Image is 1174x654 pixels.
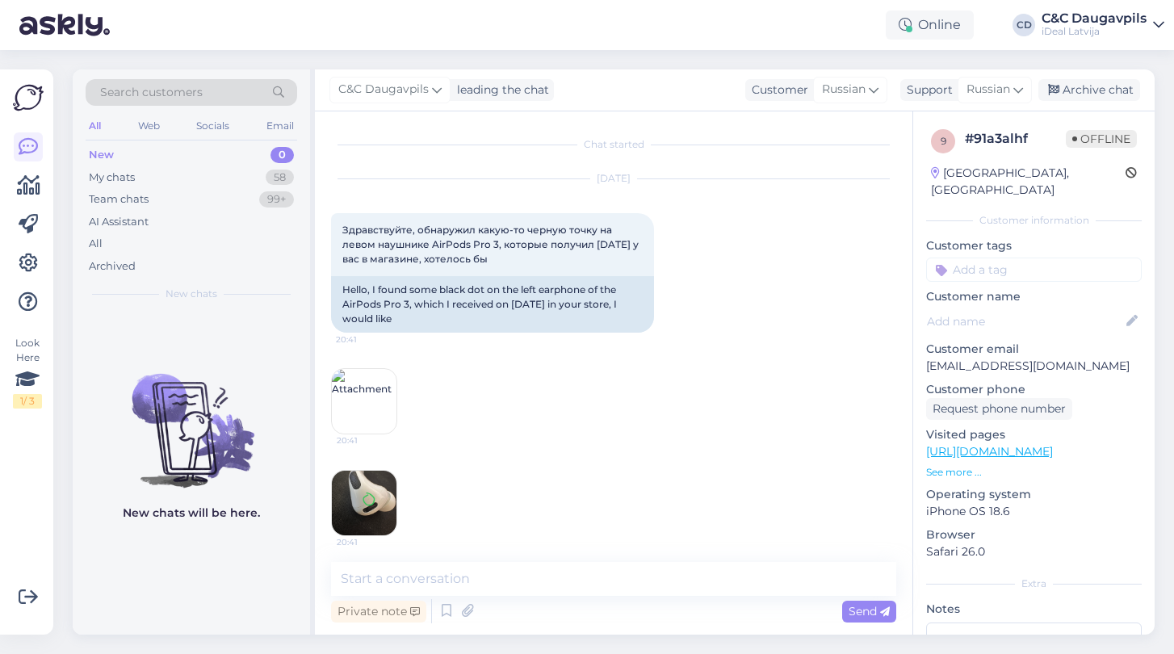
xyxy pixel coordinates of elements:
[342,224,641,265] span: Здравствуйте, обнаружил какую-то черную точку на левом наушнике AirPods Pro 3, которые получил [D...
[89,236,103,252] div: All
[332,471,396,535] img: Attachment
[926,341,1142,358] p: Customer email
[13,82,44,113] img: Askly Logo
[926,426,1142,443] p: Visited pages
[1042,12,1164,38] a: C&C DaugavpilsiDeal Latvija
[966,81,1010,99] span: Russian
[926,576,1142,591] div: Extra
[100,84,203,101] span: Search customers
[331,601,426,623] div: Private note
[89,214,149,230] div: AI Assistant
[926,237,1142,254] p: Customer tags
[331,171,896,186] div: [DATE]
[259,191,294,208] div: 99+
[926,398,1072,420] div: Request phone number
[123,505,260,522] p: New chats will be here.
[331,276,654,333] div: Hello, I found some black dot on the left earphone of the AirPods Pro 3, which I received on [DAT...
[926,444,1053,459] a: [URL][DOMAIN_NAME]
[926,543,1142,560] p: Safari 26.0
[941,135,946,147] span: 9
[336,333,396,346] span: 20:41
[332,369,396,434] img: Attachment
[931,165,1126,199] div: [GEOGRAPHIC_DATA], [GEOGRAPHIC_DATA]
[338,81,429,99] span: C&C Daugavpils
[135,115,163,136] div: Web
[337,536,397,548] span: 20:41
[886,10,974,40] div: Online
[73,345,310,490] img: No chats
[926,258,1142,282] input: Add a tag
[926,288,1142,305] p: Customer name
[89,191,149,208] div: Team chats
[270,147,294,163] div: 0
[331,137,896,152] div: Chat started
[193,115,233,136] div: Socials
[926,381,1142,398] p: Customer phone
[1042,12,1147,25] div: C&C Daugavpils
[1042,25,1147,38] div: iDeal Latvija
[849,604,890,618] span: Send
[927,312,1123,330] input: Add name
[926,486,1142,503] p: Operating system
[337,434,397,446] span: 20:41
[266,170,294,186] div: 58
[1038,79,1140,101] div: Archive chat
[13,336,42,409] div: Look Here
[86,115,104,136] div: All
[89,258,136,275] div: Archived
[263,115,297,136] div: Email
[89,170,135,186] div: My chats
[926,358,1142,375] p: [EMAIL_ADDRESS][DOMAIN_NAME]
[13,394,42,409] div: 1 / 3
[451,82,549,99] div: leading the chat
[1013,14,1035,36] div: CD
[926,213,1142,228] div: Customer information
[926,465,1142,480] p: See more ...
[900,82,953,99] div: Support
[166,287,217,301] span: New chats
[926,601,1142,618] p: Notes
[926,526,1142,543] p: Browser
[89,147,114,163] div: New
[1066,130,1137,148] span: Offline
[965,129,1066,149] div: # 91a3alhf
[822,81,866,99] span: Russian
[745,82,808,99] div: Customer
[926,503,1142,520] p: iPhone OS 18.6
